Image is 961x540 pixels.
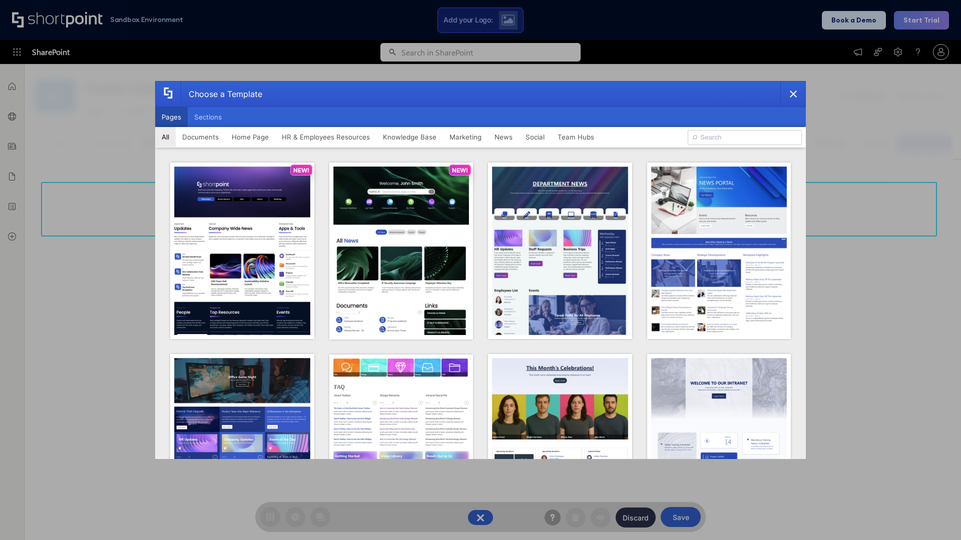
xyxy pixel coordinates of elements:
[181,81,262,106] div: Choose a Template
[155,107,188,127] button: Pages
[155,127,176,147] button: All
[452,166,468,174] p: NEW!
[293,166,309,174] p: NEW!
[443,127,488,147] button: Marketing
[176,127,225,147] button: Documents
[688,130,802,145] input: Search
[488,127,519,147] button: News
[155,81,806,459] div: template selector
[551,127,601,147] button: Team Hubs
[275,127,376,147] button: HR & Employees Resources
[519,127,551,147] button: Social
[188,107,228,127] button: Sections
[911,492,961,540] iframe: Chat Widget
[225,127,275,147] button: Home Page
[376,127,443,147] button: Knowledge Base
